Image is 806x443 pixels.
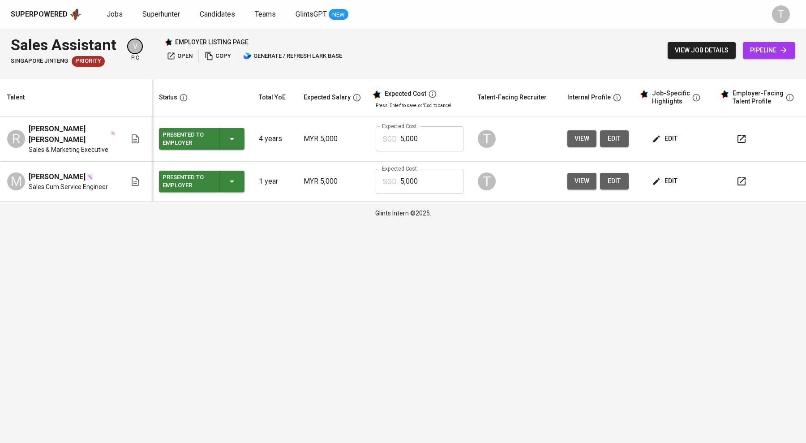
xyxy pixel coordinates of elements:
[376,102,463,109] p: Press 'Enter' to save, or 'Esc' to cancel
[86,173,94,181] img: magic_wand.svg
[259,92,286,103] div: Total YoE
[772,5,790,23] div: T
[29,124,109,145] span: [PERSON_NAME] [PERSON_NAME]
[205,51,231,61] span: copy
[159,92,177,103] div: Status
[241,49,344,63] button: lark generate / refresh lark base
[654,176,677,187] span: edit
[650,130,681,147] button: edit
[675,45,729,56] span: view job details
[383,134,397,145] p: SGD
[69,8,81,21] img: app logo
[11,34,116,56] div: Sales Assistant
[175,38,249,47] p: employer listing page
[7,130,25,148] div: R
[296,10,327,18] span: GlintsGPT
[72,56,105,67] div: New Job received from Demand Team
[304,92,351,103] div: Expected Salary
[167,51,193,61] span: open
[650,173,681,189] button: edit
[72,57,105,65] span: Priority
[383,176,397,187] p: SGD
[110,131,115,136] img: magic_wand.svg
[142,9,182,20] a: Superhunter
[29,145,108,154] span: Sales & Marketing Executive
[600,173,629,189] button: edit
[7,172,25,190] div: M
[304,133,361,144] p: MYR 5,000
[164,49,195,63] button: open
[296,9,348,20] a: GlintsGPT NEW
[200,10,235,18] span: Candidates
[478,130,496,148] div: T
[574,176,589,187] span: view
[720,90,729,99] img: glints_star.svg
[159,128,245,150] button: Presented to Employer
[652,90,690,105] div: Job-Specific Highlights
[11,57,68,65] span: Singapore Jinteng
[639,90,648,99] img: glints_star.svg
[11,9,68,20] div: Superpowered
[654,133,677,144] span: edit
[127,39,143,62] div: pic
[478,172,496,190] div: T
[127,39,143,54] div: V
[200,9,237,20] a: Candidates
[107,10,123,18] span: Jobs
[607,176,622,187] span: edit
[668,42,736,59] button: view job details
[372,90,381,99] img: glints_star.svg
[385,90,426,98] div: Expected Cost
[202,49,233,63] button: copy
[329,10,348,19] span: NEW
[567,173,596,189] button: view
[29,172,86,182] span: [PERSON_NAME]
[259,133,289,144] p: 4 years
[107,9,124,20] a: Jobs
[733,90,784,105] div: Employer-Facing Talent Profile
[255,9,278,20] a: Teams
[243,51,342,61] span: generate / refresh lark base
[163,172,212,191] div: Presented to Employer
[478,92,547,103] div: Talent-Facing Recruiter
[607,133,622,144] span: edit
[164,38,172,46] img: Glints Star
[567,92,611,103] div: Internal Profile
[142,10,180,18] span: Superhunter
[304,176,361,187] p: MYR 5,000
[259,176,289,187] p: 1 year
[243,52,252,60] img: lark
[574,133,589,144] span: view
[11,8,81,21] a: Superpoweredapp logo
[750,45,788,56] span: pipeline
[567,130,596,147] button: view
[7,92,25,103] div: Talent
[163,129,212,149] div: Presented to Employer
[600,130,629,147] button: edit
[255,10,276,18] span: Teams
[29,182,108,191] span: Sales Cum Service Engineer
[743,42,795,59] a: pipeline
[159,171,245,192] button: Presented to Employer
